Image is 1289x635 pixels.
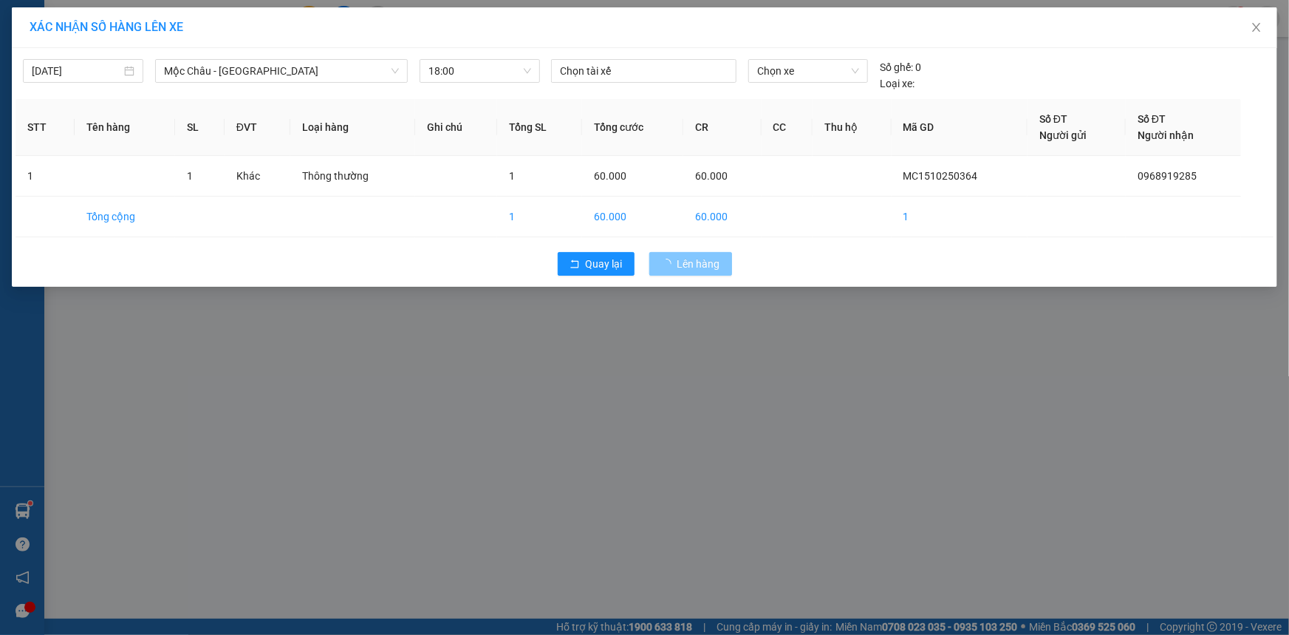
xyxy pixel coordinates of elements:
span: VP [PERSON_NAME] [139,15,215,37]
span: Người nhận: [6,94,52,103]
button: rollbackQuay lại [558,252,635,276]
span: 60.000 [695,170,728,182]
span: Chọn xe [757,60,859,82]
span: Số ĐT [1039,113,1067,125]
th: Tổng SL [497,99,582,156]
th: Tên hàng [75,99,175,156]
span: Mộc Châu - Hà Nội [164,60,399,82]
th: SL [175,99,225,156]
span: XÁC NHẬN SỐ HÀNG LÊN XE [30,20,183,34]
span: 1 [509,170,515,182]
span: 0968919285 [6,104,109,125]
td: 1 [16,156,75,197]
span: Lên hàng [677,256,720,272]
span: HAIVAN [46,8,96,24]
th: CC [762,99,813,156]
span: Số ghế: [880,59,913,75]
input: 15/10/2025 [32,63,121,79]
span: 60.000 [594,170,626,182]
th: Tổng cước [582,99,683,156]
div: 0 [880,59,921,75]
th: STT [16,99,75,156]
td: 1 [497,197,582,237]
span: MC1510250364 [903,170,978,182]
button: Lên hàng [649,252,732,276]
button: Close [1236,7,1277,49]
th: ĐVT [225,99,290,156]
span: Quay lại [586,256,623,272]
th: Mã GD [892,99,1028,156]
span: down [391,67,400,75]
th: CR [683,99,761,156]
td: 60.000 [683,197,761,237]
span: Loại xe: [880,75,914,92]
td: 1 [892,197,1028,237]
em: Logistics [47,45,95,59]
th: Ghi chú [415,99,497,156]
span: XUANTRANG [27,27,114,42]
span: 18:00 [428,60,531,82]
span: Số ĐT [1138,113,1166,125]
span: Người gửi [1039,129,1087,141]
span: Người nhận [1138,129,1194,141]
th: Thu hộ [813,99,892,156]
td: Khác [225,156,290,197]
td: 60.000 [582,197,683,237]
span: 1 [187,170,193,182]
span: 0968919285 [1138,170,1197,182]
span: close [1251,21,1262,33]
td: Tổng cộng [75,197,175,237]
span: loading [661,259,677,269]
span: rollback [570,259,580,271]
td: Thông thường [290,156,415,197]
span: Người gửi: [6,84,45,94]
span: 0981 559 551 [143,39,215,53]
th: Loại hàng [290,99,415,156]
